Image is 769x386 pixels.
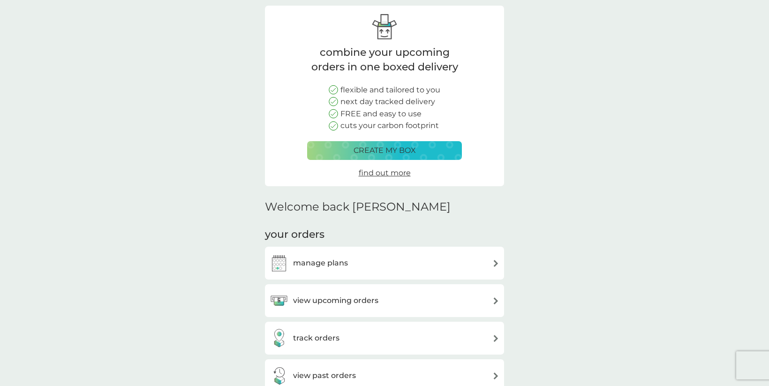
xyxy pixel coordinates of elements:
img: arrow right [492,372,499,379]
h2: Welcome back [PERSON_NAME] [265,200,451,214]
p: flexible and tailored to you [340,84,440,96]
p: create my box [354,144,416,157]
h3: track orders [293,332,339,344]
h3: manage plans [293,257,348,269]
img: arrow right [492,335,499,342]
h3: your orders [265,227,324,242]
p: cuts your carbon footprint [340,120,439,132]
button: create my box [307,141,462,160]
p: FREE and easy to use [340,108,422,120]
img: arrow right [492,297,499,304]
h3: view past orders [293,370,356,382]
p: combine your upcoming orders in one boxed delivery [307,45,462,75]
h3: view upcoming orders [293,295,378,307]
span: find out more [359,168,411,177]
p: next day tracked delivery [340,96,435,108]
a: find out more [359,167,411,179]
img: arrow right [492,260,499,267]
